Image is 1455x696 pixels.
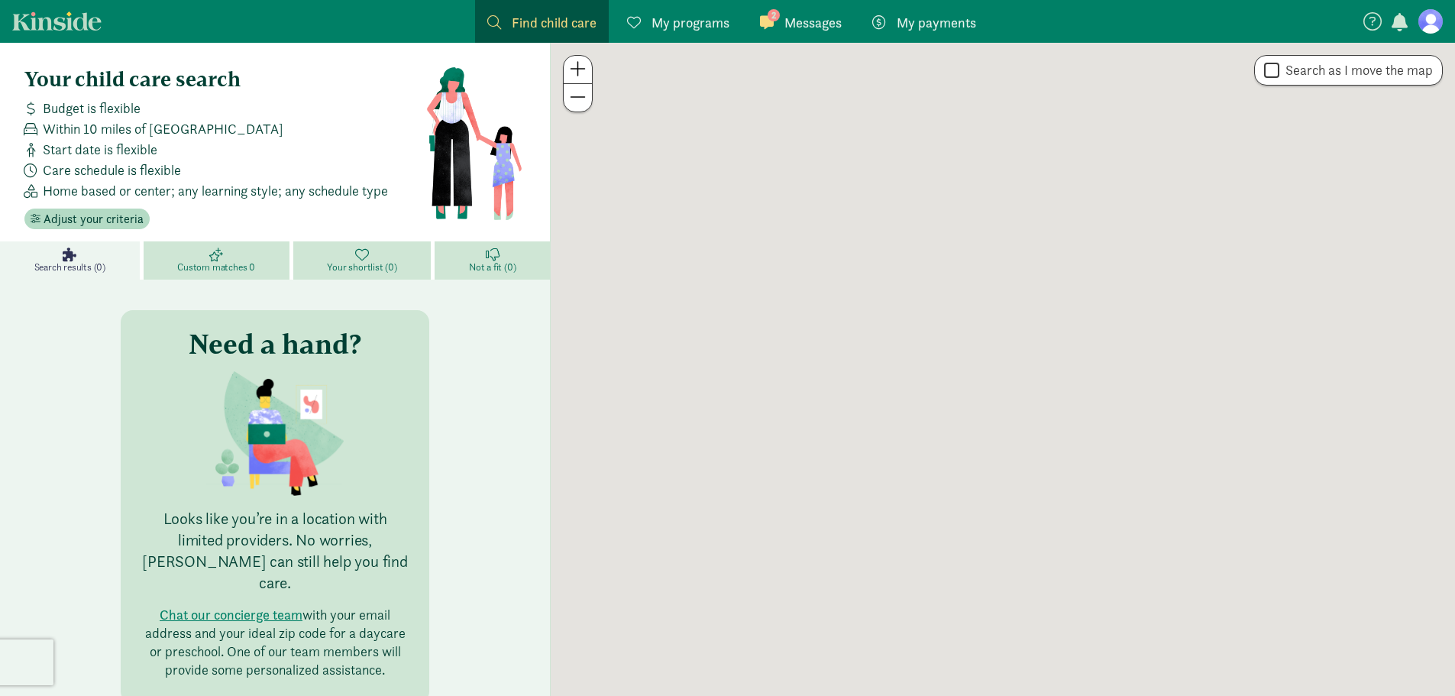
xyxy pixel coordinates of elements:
[327,261,396,274] span: Your shortlist (0)
[24,67,425,92] h4: Your child care search
[144,241,293,280] a: Custom matches 0
[1279,61,1433,79] label: Search as I move the map
[897,12,976,33] span: My payments
[293,241,435,280] a: Your shortlist (0)
[12,11,102,31] a: Kinside
[34,261,105,274] span: Search results (0)
[435,241,550,280] a: Not a fit (0)
[24,209,150,230] button: Adjust your criteria
[160,606,302,624] button: Chat our concierge team
[177,261,255,274] span: Custom matches 0
[43,98,141,118] span: Budget is flexible
[469,261,516,274] span: Not a fit (0)
[652,12,729,33] span: My programs
[990,357,1016,383] div: Click to see details
[784,12,842,33] span: Messages
[512,12,597,33] span: Find child care
[139,508,411,594] p: Looks like you’re in a location with limited providers. No worries, [PERSON_NAME] can still help ...
[43,139,157,160] span: Start date is flexible
[44,210,144,228] span: Adjust your criteria
[768,9,780,21] span: 2
[139,606,411,679] p: with your email address and your ideal zip code for a daycare or preschool. One of our team membe...
[43,118,283,139] span: Within 10 miles of [GEOGRAPHIC_DATA]
[189,329,361,359] h3: Need a hand?
[43,180,388,201] span: Home based or center; any learning style; any schedule type
[43,160,181,180] span: Care schedule is flexible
